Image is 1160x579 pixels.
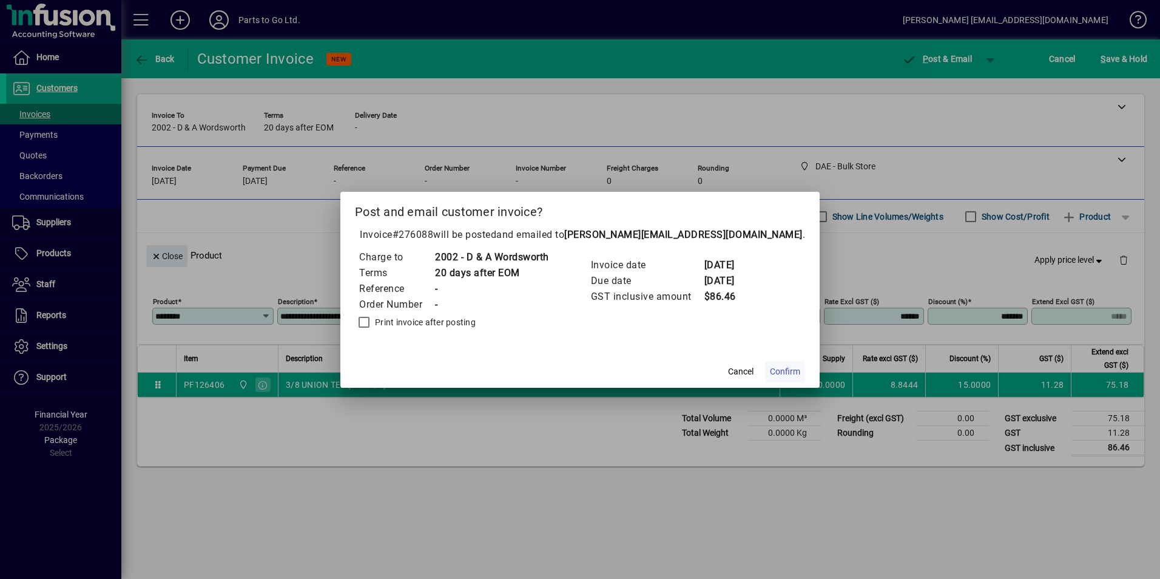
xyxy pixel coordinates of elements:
td: - [434,297,549,313]
button: Confirm [765,361,805,383]
td: Order Number [359,297,434,313]
h2: Post and email customer invoice? [340,192,820,227]
td: GST inclusive amount [590,289,704,305]
label: Print invoice after posting [373,316,476,328]
td: [DATE] [704,257,752,273]
td: [DATE] [704,273,752,289]
span: Confirm [770,365,800,378]
td: Due date [590,273,704,289]
td: Invoice date [590,257,704,273]
span: and emailed to [496,229,803,240]
span: Cancel [728,365,754,378]
td: 2002 - D & A Wordsworth [434,249,549,265]
span: #276088 [393,229,434,240]
td: $86.46 [704,289,752,305]
p: Invoice will be posted . [355,228,805,242]
td: Charge to [359,249,434,265]
td: Reference [359,281,434,297]
td: 20 days after EOM [434,265,549,281]
td: - [434,281,549,297]
button: Cancel [721,361,760,383]
td: Terms [359,265,434,281]
b: [PERSON_NAME][EMAIL_ADDRESS][DOMAIN_NAME] [564,229,803,240]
